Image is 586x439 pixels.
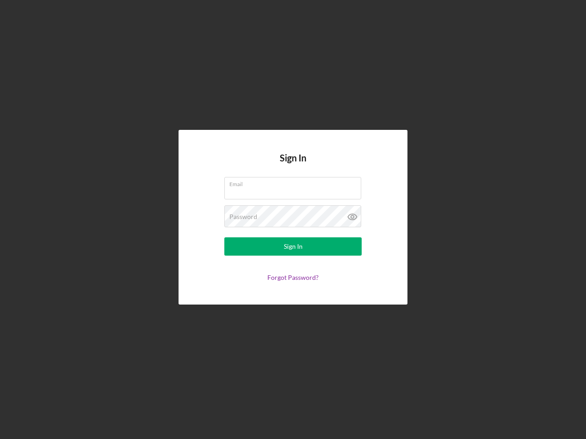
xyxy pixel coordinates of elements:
a: Forgot Password? [267,273,319,281]
h4: Sign In [280,153,306,177]
button: Sign In [224,237,362,256]
label: Password [229,213,257,220]
div: Sign In [284,237,303,256]
label: Email [229,177,361,187]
